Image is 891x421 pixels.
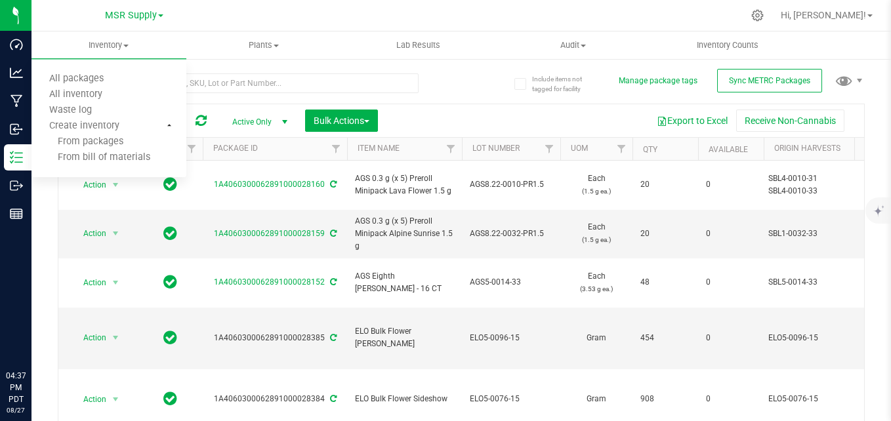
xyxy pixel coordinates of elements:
span: Inventory [31,39,186,51]
span: Inventory Counts [679,39,776,51]
span: ELO5-0096-15 [470,332,552,344]
a: Filter [611,138,632,160]
div: SBL4-0010-33 [768,185,891,197]
span: AGS 0.3 g (x 5) Preroll Minipack Lava Flower 1.5 g [355,172,454,197]
span: select [108,224,124,243]
span: Each [568,270,625,295]
p: (1.5 g ea.) [568,233,625,246]
a: Available [709,145,748,154]
span: select [108,176,124,194]
inline-svg: Manufacturing [10,94,23,108]
a: Origin Harvests [774,144,840,153]
a: Inventory Counts [650,31,805,59]
div: ELO5-0076-15 [768,393,891,405]
span: In Sync [163,175,177,193]
span: 908 [640,393,690,405]
span: Sync from Compliance System [328,394,337,403]
span: ELO5-0076-15 [470,393,552,405]
div: SBL1-0032-33 [768,228,891,240]
a: Lab Results [341,31,496,59]
span: In Sync [163,329,177,347]
span: Action [72,224,107,243]
span: Action [72,329,107,347]
span: All inventory [31,89,120,100]
div: Manage settings [749,9,766,22]
div: ELO5-0096-15 [768,332,891,344]
span: 20 [640,178,690,191]
iframe: Resource center [13,316,52,355]
a: UOM [571,144,588,153]
span: Sync from Compliance System [328,333,337,342]
inline-svg: Inbound [10,123,23,136]
span: Bulk Actions [314,115,369,126]
input: Search Package ID, Item Name, SKU, Lot or Part Number... [58,73,419,93]
span: AGS 0.3 g (x 5) Preroll Minipack Alpine Sunrise 1.5 g [355,215,454,253]
a: Qty [643,145,657,154]
span: ELO Bulk Flower [PERSON_NAME] [355,325,454,350]
span: Audit [496,39,650,51]
span: 0 [706,332,756,344]
span: 0 [706,393,756,405]
button: Manage package tags [619,75,697,87]
span: Create inventory [31,121,137,132]
inline-svg: Inventory [10,151,23,164]
span: Hi, [PERSON_NAME]! [781,10,866,20]
a: Lot Number [472,144,520,153]
span: 0 [706,228,756,240]
a: Item Name [358,144,400,153]
span: From bill of materials [31,152,150,163]
span: Action [72,390,107,409]
button: Receive Non-Cannabis [736,110,844,132]
span: AGS8.22-0032-PR1.5 [470,228,552,240]
a: Filter [325,138,347,160]
span: Waste log [31,105,110,116]
span: Gram [568,332,625,344]
span: Each [568,221,625,246]
span: select [108,390,124,409]
p: (1.5 g ea.) [568,185,625,197]
span: Each [568,172,625,197]
inline-svg: Outbound [10,179,23,192]
a: Plants [186,31,341,59]
span: 0 [706,178,756,191]
a: Package ID [213,144,258,153]
span: AGS8.22-0010-PR1.5 [470,178,552,191]
span: In Sync [163,273,177,291]
span: Lab Results [379,39,458,51]
a: Filter [181,138,203,160]
div: SBL5-0014-33 [768,276,891,289]
span: select [108,329,124,347]
span: From packages [31,136,123,148]
span: Gram [568,393,625,405]
a: Filter [539,138,560,160]
a: 1A4060300062891000028160 [214,180,325,189]
p: 04:37 PM PDT [6,370,26,405]
button: Bulk Actions [305,110,378,132]
p: 08/27 [6,405,26,415]
span: Sync from Compliance System [328,229,337,238]
span: select [108,273,124,292]
span: ELO Bulk Flower Sideshow [355,393,454,405]
a: Filter [440,138,462,160]
a: Audit [495,31,650,59]
inline-svg: Reports [10,207,23,220]
span: AGS Eighth [PERSON_NAME] - 16 CT [355,270,454,295]
div: 1A4060300062891000028385 [201,332,349,344]
a: Inventory All packages All inventory Waste log Create inventory From packages From bill of materials [31,31,186,59]
span: 48 [640,276,690,289]
div: 1A4060300062891000028384 [201,393,349,405]
span: Action [72,273,107,292]
span: 0 [706,276,756,289]
span: MSR Supply [105,10,157,21]
span: 20 [640,228,690,240]
button: Sync METRC Packages [717,69,822,92]
span: AGS5-0014-33 [470,276,552,289]
span: Plants [187,39,341,51]
span: Include items not tagged for facility [532,74,598,94]
div: SBL4-0010-31 [768,172,891,185]
inline-svg: Dashboard [10,38,23,51]
span: In Sync [163,224,177,243]
span: All packages [31,73,121,85]
span: Sync from Compliance System [328,277,337,287]
span: Sync from Compliance System [328,180,337,189]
